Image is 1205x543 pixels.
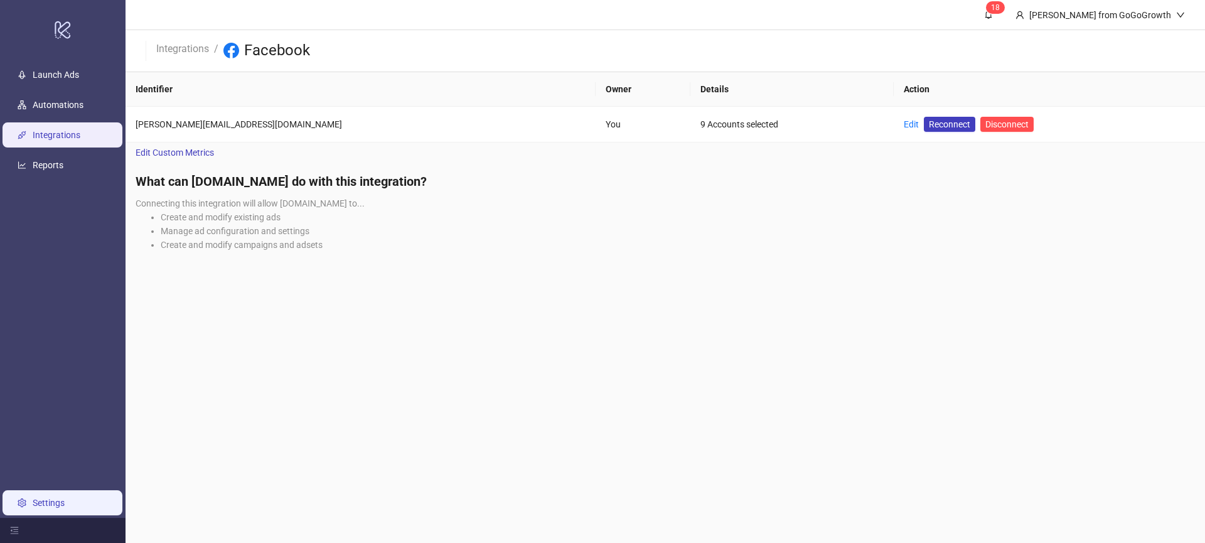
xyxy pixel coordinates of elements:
li: Manage ad configuration and settings [161,224,1195,238]
li: / [214,41,218,61]
th: Details [690,72,894,107]
th: Identifier [126,72,596,107]
a: Reconnect [924,117,975,132]
a: Launch Ads [33,70,79,80]
span: bell [984,10,993,19]
li: Create and modify campaigns and adsets [161,238,1195,252]
span: down [1176,11,1185,19]
div: [PERSON_NAME] from GoGoGrowth [1024,8,1176,22]
span: Reconnect [929,117,970,131]
h3: Facebook [244,41,310,61]
a: Settings [33,498,65,508]
a: Integrations [154,41,212,55]
span: menu-fold [10,526,19,535]
th: Action [894,72,1205,107]
th: Owner [596,72,690,107]
a: Integrations [33,130,80,140]
a: Edit [904,119,919,129]
a: Automations [33,100,83,110]
h4: What can [DOMAIN_NAME] do with this integration? [136,173,1195,190]
button: Disconnect [980,117,1034,132]
span: 8 [995,3,1000,12]
span: Connecting this integration will allow [DOMAIN_NAME] to... [136,198,365,208]
span: 1 [991,3,995,12]
span: user [1015,11,1024,19]
a: Edit Custom Metrics [126,142,224,163]
span: Disconnect [985,119,1029,129]
div: 9 Accounts selected [700,117,884,131]
sup: 18 [986,1,1005,14]
div: [PERSON_NAME][EMAIL_ADDRESS][DOMAIN_NAME] [136,117,586,131]
span: Edit Custom Metrics [136,146,214,159]
a: Reports [33,160,63,170]
div: You [606,117,680,131]
li: Create and modify existing ads [161,210,1195,224]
